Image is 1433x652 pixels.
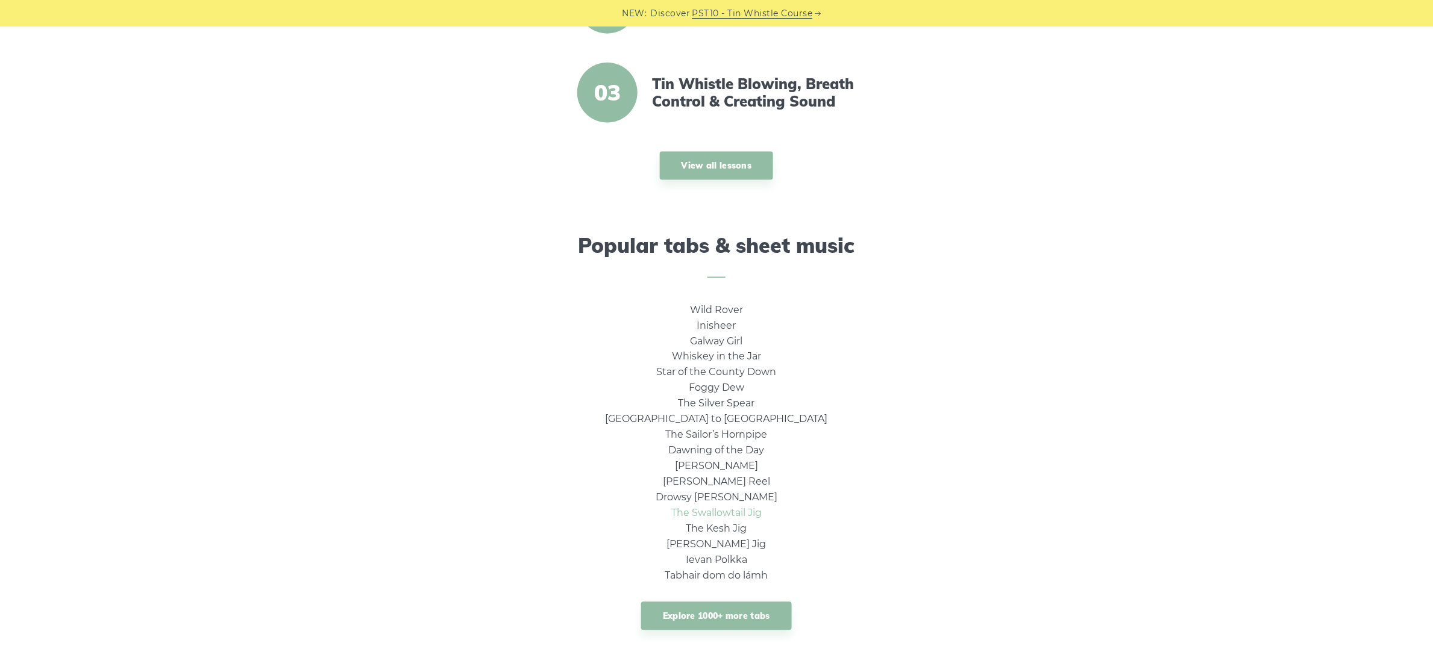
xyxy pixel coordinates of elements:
[656,492,777,503] a: Drowsy [PERSON_NAME]
[666,429,768,441] a: The Sailor’s Hornpipe
[377,234,1056,279] h2: Popular tabs & sheet music
[690,304,743,315] a: Wild Rover
[665,570,768,582] a: Tabhair dom do lámh
[577,63,638,123] span: 03
[651,7,691,20] span: Discover
[606,414,828,425] a: [GEOGRAPHIC_DATA] to [GEOGRAPHIC_DATA]
[657,367,777,378] a: Star of the County Down
[641,602,792,630] a: Explore 1000+ more tabs
[669,445,765,456] a: Dawning of the Day
[672,351,761,362] a: Whiskey in the Jar
[663,476,770,488] a: [PERSON_NAME] Reel
[679,398,755,409] a: The Silver Spear
[692,7,813,20] a: PST10 - Tin Whistle Course
[691,335,743,347] a: Galway Girl
[660,152,774,180] a: View all lessons
[671,508,762,519] a: The Swallowtail Jig
[675,461,758,472] a: [PERSON_NAME]
[689,382,744,394] a: Foggy Dew
[697,320,736,331] a: Inisheer
[652,75,859,110] a: Tin Whistle Blowing, Breath Control & Creating Sound
[686,523,747,535] a: The Kesh Jig
[622,7,647,20] span: NEW:
[667,539,767,550] a: [PERSON_NAME] Jig
[686,554,747,566] a: Ievan Polkka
